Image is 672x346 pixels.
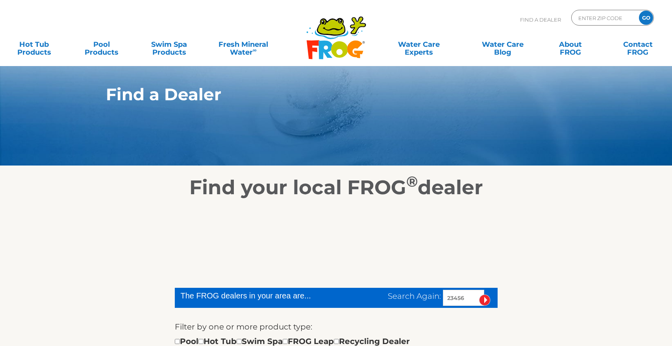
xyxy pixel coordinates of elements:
[94,176,578,199] h2: Find your local FROG dealer
[175,320,312,333] label: Filter by one or more product type:
[253,47,257,53] sup: ∞
[376,37,462,52] a: Water CareExperts
[406,173,418,190] sup: ®
[8,37,60,52] a: Hot TubProducts
[106,85,530,104] h1: Find a Dealer
[143,37,195,52] a: Swim SpaProducts
[520,10,561,29] p: Find A Dealer
[612,37,664,52] a: ContactFROG
[75,37,128,52] a: PoolProducts
[477,37,529,52] a: Water CareBlog
[181,290,339,302] div: The FROG dealers in your area are...
[479,294,491,306] input: Submit
[578,12,631,24] input: Zip Code Form
[639,11,653,25] input: GO
[210,37,276,52] a: Fresh MineralWater∞
[388,291,441,301] span: Search Again:
[544,37,596,52] a: AboutFROG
